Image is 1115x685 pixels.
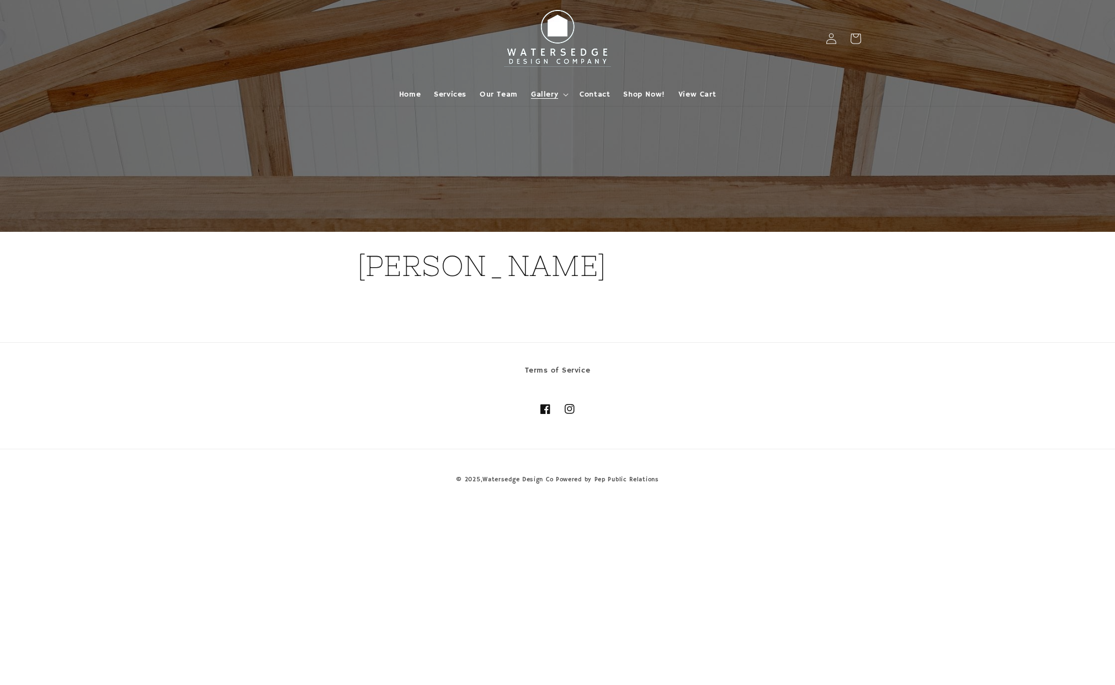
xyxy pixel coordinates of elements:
[525,364,591,380] a: Terms of Service
[672,83,723,106] a: View Cart
[580,89,610,99] span: Contact
[434,89,466,99] span: Services
[480,89,518,99] span: Our Team
[573,83,617,106] a: Contact
[623,89,665,99] span: Shop Now!
[531,89,558,99] span: Gallery
[392,83,427,106] a: Home
[456,476,553,484] small: © 2025,
[617,83,671,106] a: Shop Now!
[399,89,421,99] span: Home
[497,4,618,73] img: Watersedge Design Co
[556,476,659,484] a: Powered by Pep Public Relations
[357,247,758,285] h1: [PERSON_NAME]
[427,83,473,106] a: Services
[473,83,524,106] a: Our Team
[678,89,716,99] span: View Cart
[524,83,573,106] summary: Gallery
[482,476,553,484] a: Watersedge Design Co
